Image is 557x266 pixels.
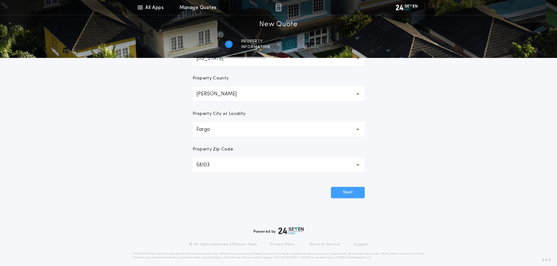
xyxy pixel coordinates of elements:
button: [PERSON_NAME] [193,87,365,102]
span: 3.8.0 [542,257,551,263]
button: Next [331,187,365,198]
button: [US_STATE] [193,51,365,66]
h2: 2 [289,42,291,47]
p: © All rights reserved. 24|Seven Fees [189,242,257,247]
h1: New Quote [259,20,297,30]
a: Support [354,242,368,247]
h2: 1 [228,42,229,47]
p: Property Zip Code [193,146,233,153]
p: Property City or Locality [193,111,246,117]
span: Transaction [303,39,332,44]
p: 58103 [196,161,220,169]
img: logo [278,227,304,235]
img: vs-icon [396,4,417,11]
p: [US_STATE] [196,55,233,62]
span: details [303,45,332,50]
p: Property County [193,75,229,82]
a: Terms of Service [309,242,340,247]
div: Powered by [253,227,304,235]
button: Fargo [193,122,365,137]
p: Fargo [196,126,220,133]
span: Property [241,39,270,44]
a: [URL][DOMAIN_NAME] [279,256,310,259]
img: img [276,4,281,11]
a: Privacy Policy [270,242,295,247]
button: 58103 [193,158,365,173]
p: DISCLAIMER: This estimate is provided for informational purposes only. 24|Seven Fees, a product o... [133,252,425,259]
span: information [241,45,270,50]
p: [PERSON_NAME] [196,90,247,98]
